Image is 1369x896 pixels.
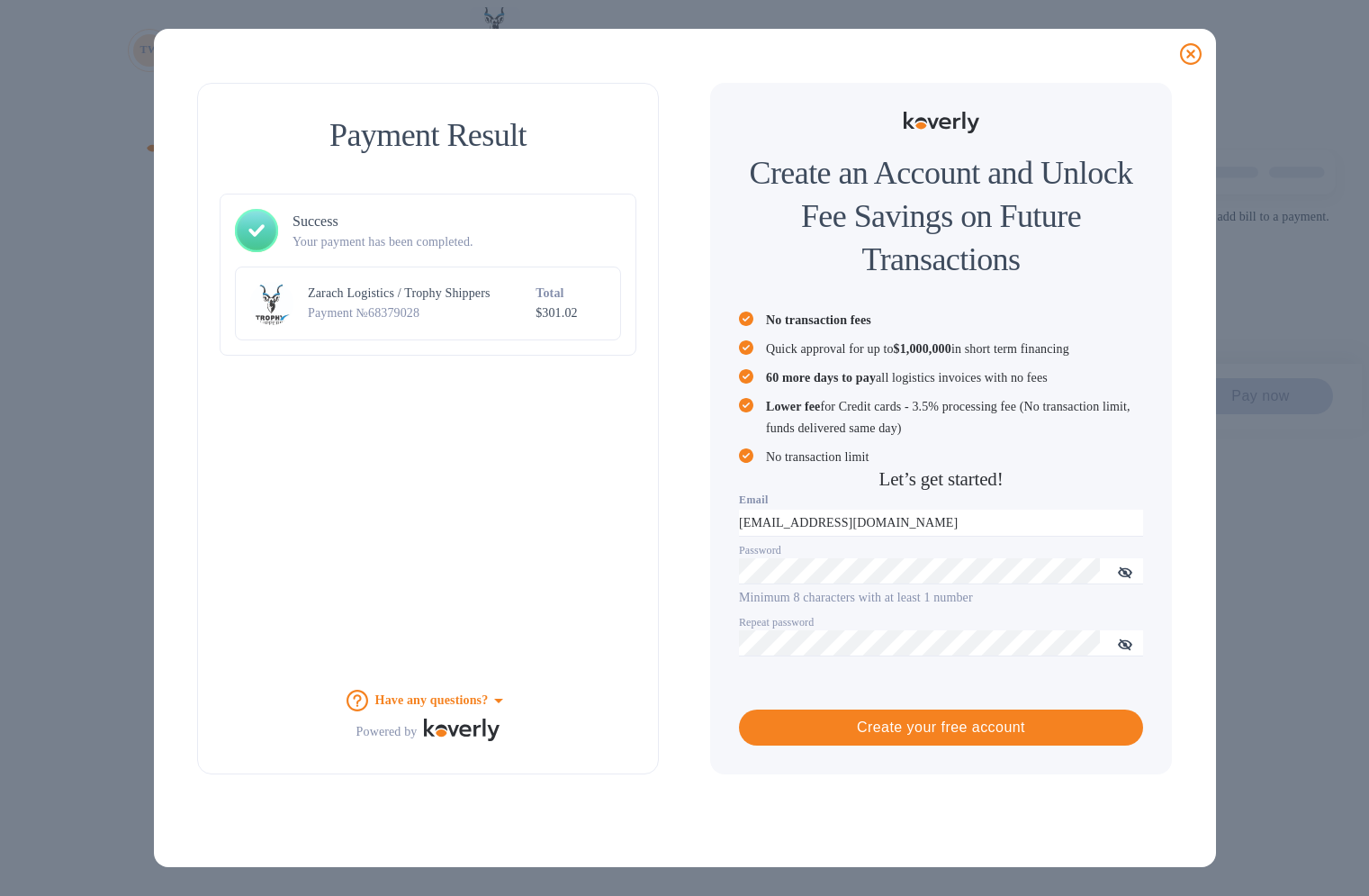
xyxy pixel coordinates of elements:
[1107,554,1143,590] button: toggle password visibility
[739,587,1143,608] p: Minimum 8 characters with at least 1 number
[739,510,1143,537] input: Enter email address
[1045,579,1369,896] iframe: Chat Widget
[536,286,563,300] b: Total
[766,396,1143,439] p: for Credit cards - 3.5% processing fee (No transaction limit, funds delivered same day)
[739,617,814,628] label: Repeat password
[293,211,621,232] h3: Success
[739,545,781,556] label: Password
[766,447,1143,468] p: No transaction limit
[293,232,621,251] p: Your payment has been completed.
[739,493,769,506] b: Email
[753,717,1129,738] span: Create your free account
[739,710,1143,746] button: Create your free account
[766,339,1143,360] p: Quick approval for up to in short term financing
[356,722,418,741] p: Powered by
[308,303,528,322] p: Payment № 68379028
[424,719,500,740] img: Logo
[308,285,528,303] p: Zarach Logistics / Trophy Shippers
[739,468,1143,491] h2: Let’s get started!
[766,400,820,413] b: Lower fee
[766,313,871,327] b: No transaction fees
[536,303,606,322] p: $301.02
[894,342,951,356] b: $1,000,000
[766,367,1143,389] p: all logistics invoices with no fees
[375,693,489,707] b: Have any questions?
[227,113,629,158] h1: Payment Result
[904,112,979,133] img: Logo
[739,151,1143,281] h1: Create an Account and Unlock Fee Savings on Future Transactions
[766,371,876,385] b: 60 more days to pay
